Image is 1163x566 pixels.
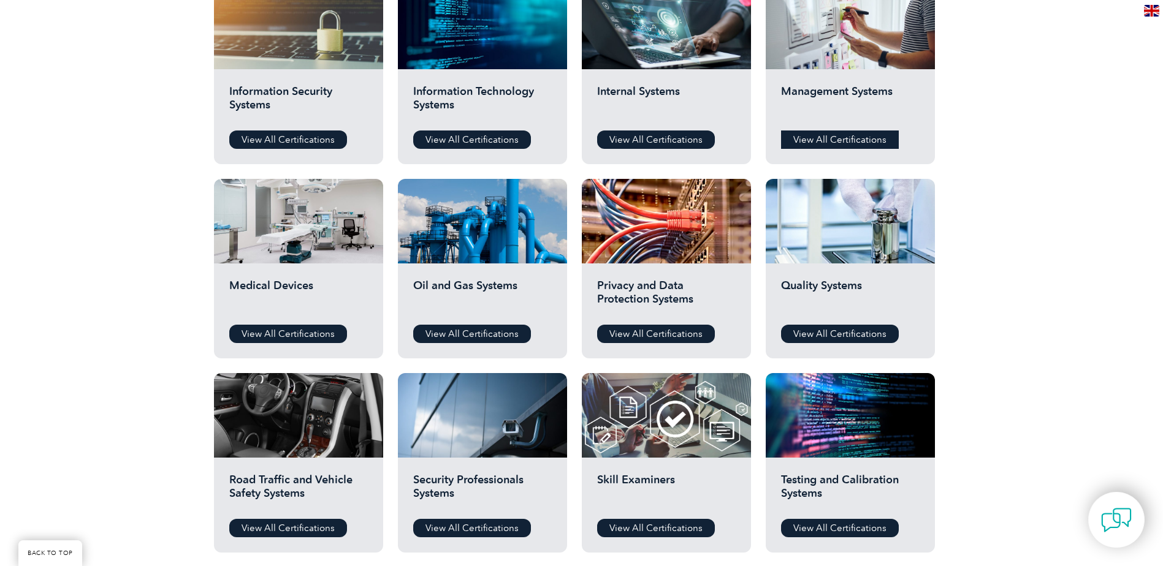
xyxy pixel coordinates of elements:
[229,325,347,343] a: View All Certifications
[229,130,347,149] a: View All Certifications
[413,85,552,121] h2: Information Technology Systems
[597,130,715,149] a: View All Certifications
[597,85,736,121] h2: Internal Systems
[781,519,899,537] a: View All Certifications
[781,325,899,343] a: View All Certifications
[413,473,552,510] h2: Security Professionals Systems
[781,85,920,121] h2: Management Systems
[597,279,736,315] h2: Privacy and Data Protection Systems
[413,279,552,315] h2: Oil and Gas Systems
[781,279,920,315] h2: Quality Systems
[597,519,715,537] a: View All Certifications
[18,540,82,566] a: BACK TO TOP
[413,325,531,343] a: View All Certifications
[229,85,368,121] h2: Information Security Systems
[413,130,531,149] a: View All Certifications
[781,473,920,510] h2: Testing and Calibration Systems
[597,473,736,510] h2: Skill Examiners
[229,473,368,510] h2: Road Traffic and Vehicle Safety Systems
[413,519,531,537] a: View All Certifications
[781,130,899,149] a: View All Certifications
[1101,505,1132,535] img: contact-chat.png
[229,519,347,537] a: View All Certifications
[1144,5,1159,17] img: en
[229,279,368,315] h2: Medical Devices
[597,325,715,343] a: View All Certifications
